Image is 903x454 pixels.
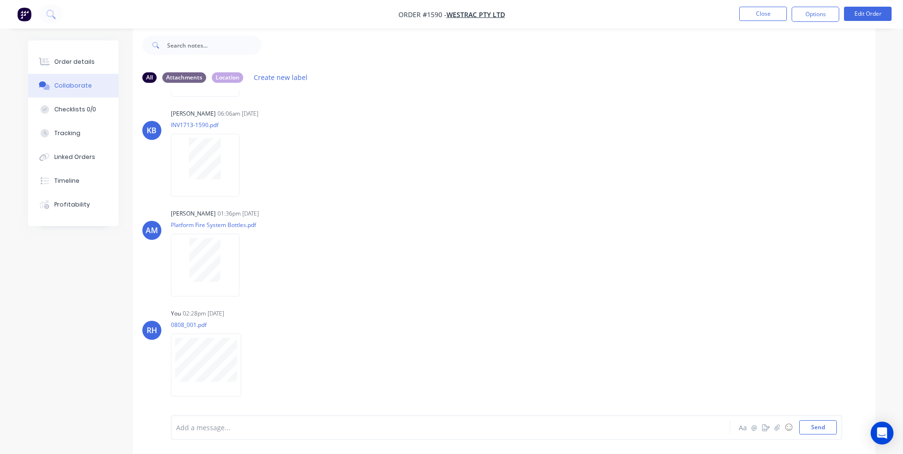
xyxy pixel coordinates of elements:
div: AM [146,225,158,236]
p: Platform Fire System Bottles.pdf [171,221,256,229]
button: Order details [28,50,119,74]
button: Options [792,7,839,22]
div: 01:36pm [DATE] [218,209,259,218]
button: Edit Order [844,7,892,21]
img: Factory [17,7,31,21]
div: Linked Orders [54,153,95,161]
button: Collaborate [28,74,119,98]
div: Timeline [54,177,79,185]
div: Checklists 0/0 [54,105,96,114]
button: Linked Orders [28,145,119,169]
div: All [142,72,157,83]
span: Order #1590 - [398,10,447,19]
div: KB [147,125,157,136]
button: Create new label [249,71,313,84]
a: WesTrac Pty Ltd [447,10,505,19]
div: Location [212,72,243,83]
button: Timeline [28,169,119,193]
button: Close [739,7,787,21]
div: RH [147,325,157,336]
div: [PERSON_NAME] [171,109,216,118]
div: 06:06am [DATE] [218,109,258,118]
button: Send [799,420,837,434]
button: Aa [737,422,749,433]
p: INV1713-1590.pdf [171,121,249,129]
button: ☺ [783,422,794,433]
div: Order details [54,58,95,66]
div: Profitability [54,200,90,209]
button: Checklists 0/0 [28,98,119,121]
div: You [171,309,181,318]
button: Profitability [28,193,119,217]
button: Tracking [28,121,119,145]
div: Open Intercom Messenger [871,422,893,444]
div: Attachments [162,72,206,83]
div: 02:28pm [DATE] [183,309,224,318]
div: Collaborate [54,81,92,90]
button: @ [749,422,760,433]
div: Tracking [54,129,80,138]
input: Search notes... [167,36,261,55]
p: 0808_001.pdf [171,321,251,329]
div: [PERSON_NAME] [171,209,216,218]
